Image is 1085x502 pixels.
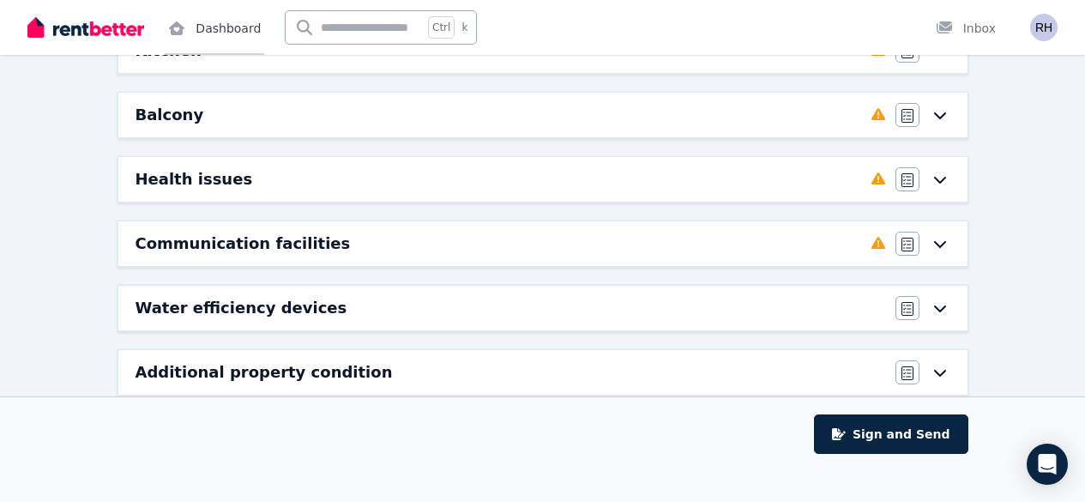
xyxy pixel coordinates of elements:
[814,414,967,454] button: Sign and Send
[136,103,204,127] h6: Balcony
[136,360,393,384] h6: Additional property condition
[136,167,253,191] h6: Health issues
[936,20,996,37] div: Inbox
[136,296,347,320] h6: Water efficiency devices
[136,232,351,256] h6: Communication facilities
[461,21,467,34] span: k
[1027,444,1068,485] div: Open Intercom Messenger
[1030,14,1058,41] img: Rahool Hegde
[428,16,455,39] span: Ctrl
[27,15,144,40] img: RentBetter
